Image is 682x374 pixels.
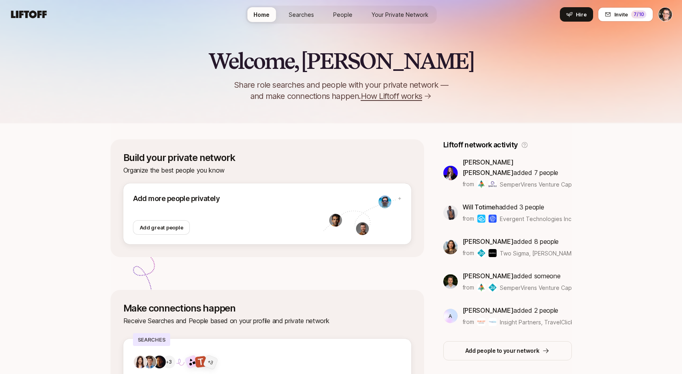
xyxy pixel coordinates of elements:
p: Liftoff network activity [443,139,518,151]
p: added 3 people [463,202,572,212]
span: [PERSON_NAME] [463,272,514,280]
span: Will Totimeh [463,203,499,211]
p: Searches [133,333,171,346]
img: Evergent Technologies Inc. [477,215,485,223]
img: SemperVirens Venture Capital [477,284,485,292]
img: Two Sigma [489,284,497,292]
span: [PERSON_NAME] [463,237,514,245]
span: Home [253,10,270,19]
div: 7 /10 [631,10,646,18]
img: Rhode Island School of Design [489,215,497,223]
span: [PERSON_NAME] [PERSON_NAME] [463,158,514,177]
p: from [463,248,474,258]
img: Insight Partners [477,318,485,326]
p: from [463,283,474,292]
button: Eric Smith [658,7,672,22]
p: Make connections happen [123,303,411,314]
img: Two Sigma [477,249,485,257]
img: Eric Smith [658,8,672,21]
span: SemperVirens Venture Capital, Manifold & others [500,181,630,188]
p: Organize the best people you know [123,165,411,175]
button: Add great people [133,220,190,235]
a: Searches [282,7,320,22]
span: [PERSON_NAME] [463,306,514,314]
span: Insight Partners, TravelClick & others [500,319,598,326]
p: from [463,214,474,223]
img: 26d23996_e204_480d_826d_8aac4dc78fb2.jpg [153,356,166,368]
a: How Liftoff works [361,90,432,102]
a: Home [247,7,276,22]
span: Your Private Network [372,10,429,19]
p: Build your private network [123,152,411,163]
p: added 2 people [463,305,572,316]
p: Receive Searches and People based on your profile and private network [123,316,411,326]
button: Invite7/10 [598,7,653,22]
p: Add people to your network [465,346,539,356]
img: 3263d9e2_344a_4053_b33f_6d0678704667.jpg [143,356,156,368]
span: People [333,10,352,19]
img: Trestle [195,356,207,368]
p: Add more people privately [133,193,323,204]
p: +3 [166,358,172,366]
img: 12510ea0_0700_4950_b7c5_6458afeabdd3.jpg [443,240,458,254]
img: TravelClick [489,318,497,326]
span: SemperVirens Venture Capital, Two Sigma & others [500,284,636,291]
img: aea67e6f_ae9a_43ed_8611_13ae6648ed16.jpg [443,205,458,220]
p: from [463,317,474,327]
img: 1682446980885 [329,214,342,227]
h2: Welcome, [PERSON_NAME] [208,49,474,73]
img: 1555413390972 [378,195,391,208]
a: People [327,7,359,22]
p: added someone [463,271,572,281]
p: from [463,179,474,189]
img: BlackRock [489,249,497,257]
span: Invite [614,10,628,18]
p: added 7 people [463,157,572,178]
img: 05353c35_22fa_4140_a54a_5f3be55d993c.jpg [443,274,458,289]
p: added 8 people [463,236,572,247]
div: + 3 [206,358,215,366]
img: 891135f0_4162_4ff7_9523_6dcedf045379.jpg [443,166,458,180]
span: Two Sigma, [PERSON_NAME] & others [500,249,572,257]
p: Share role searches and people with your private network — and make connections happen. [221,79,461,102]
img: 078aaabc_77bf_4f62_99c8_43516fd9b0fa.jpg [134,356,147,368]
a: Your Private Network [365,7,435,22]
span: Searches [289,10,314,19]
img: Manifold [489,180,497,188]
img: 1652375275989 [356,222,369,235]
button: Hire [560,7,593,22]
span: Hire [576,10,587,18]
img: SemperVirens Venture Capital [477,180,485,188]
span: How Liftoff works [361,90,422,102]
p: A [449,314,452,319]
button: Add people to your network [443,341,572,360]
